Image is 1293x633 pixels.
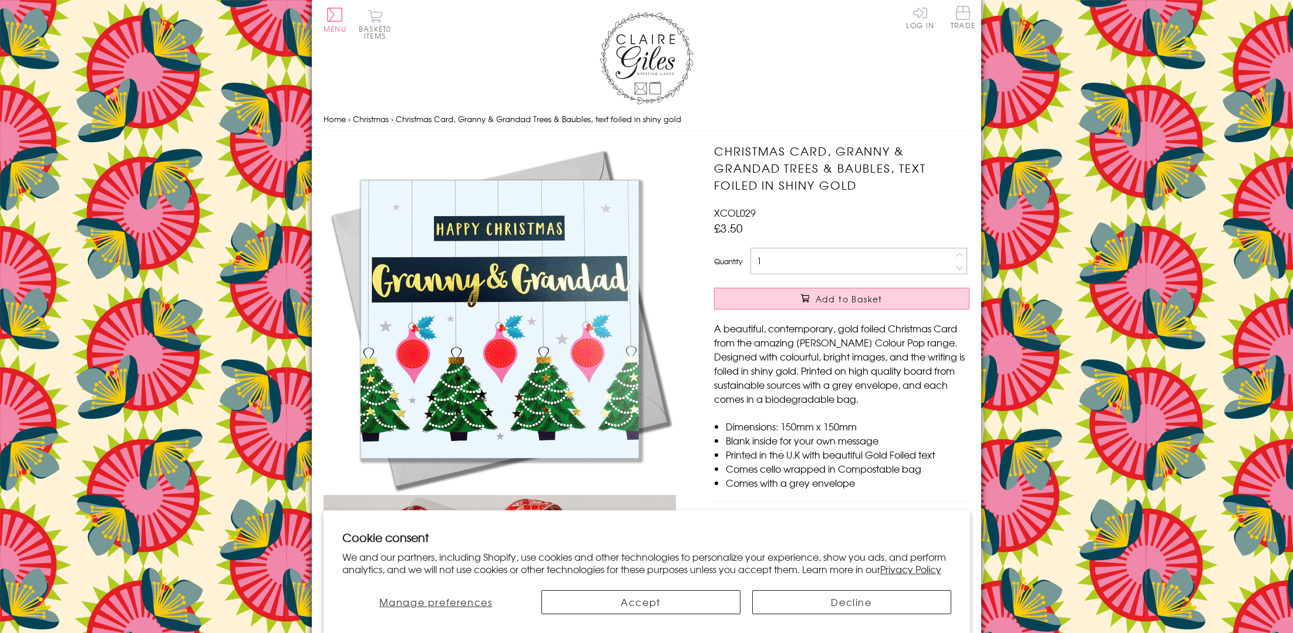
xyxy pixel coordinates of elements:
[752,590,951,614] button: Decline
[906,6,934,29] a: Log In
[816,293,883,305] span: Add to Basket
[714,206,756,220] span: XCOL029
[391,113,393,124] span: ›
[714,143,969,193] h1: Christmas Card, Granny & Grandad Trees & Baubles, text foiled in shiny gold
[324,23,346,34] span: Menu
[379,595,493,609] span: Manage preferences
[353,113,389,124] a: Christmas
[714,220,743,236] span: £3.50
[324,113,346,124] a: Home
[726,447,969,462] li: Printed in the U.K with beautiful Gold Foiled text
[726,433,969,447] li: Blank inside for your own message
[951,6,975,31] a: Trade
[359,9,391,39] button: Basket0 items
[714,288,969,309] button: Add to Basket
[364,23,391,41] span: 0 items
[951,6,975,29] span: Trade
[726,476,969,490] li: Comes with a grey envelope
[726,419,969,433] li: Dimensions: 150mm x 150mm
[714,256,742,267] label: Quantity
[396,113,681,124] span: Christmas Card, Granny & Grandad Trees & Baubles, text foiled in shiny gold
[342,551,951,575] p: We and our partners, including Shopify, use cookies and other technologies to personalize your ex...
[324,143,676,495] img: Christmas Card, Granny & Grandad Trees & Baubles, text foiled in shiny gold
[600,12,693,105] img: Claire Giles Greetings Cards
[342,590,530,614] button: Manage preferences
[348,113,351,124] span: ›
[714,321,969,406] p: A beautiful, contemporary, gold foiled Christmas Card from the amazing [PERSON_NAME] Colour Pop r...
[324,107,969,132] nav: breadcrumbs
[726,462,969,476] li: Comes cello wrapped in Compostable bag
[541,590,740,614] button: Accept
[324,8,346,32] button: Menu
[880,562,941,576] a: Privacy Policy
[342,529,951,546] h2: Cookie consent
